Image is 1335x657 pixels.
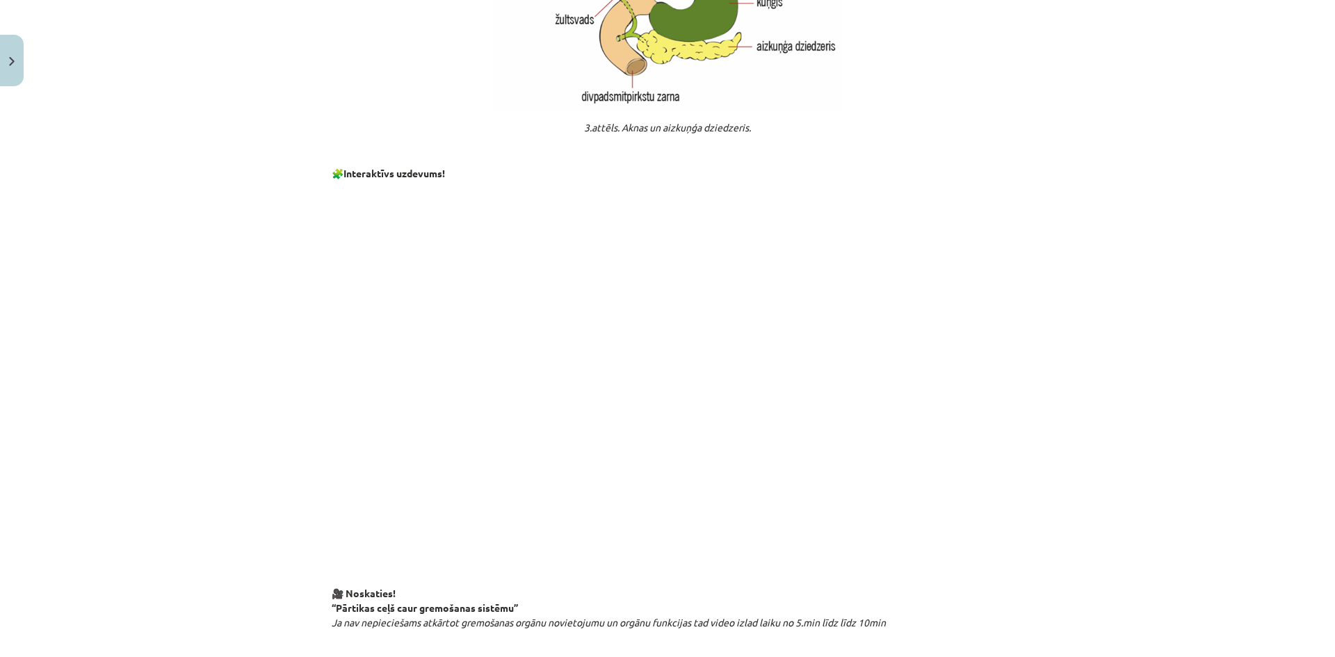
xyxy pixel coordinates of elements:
[332,616,886,628] em: Ja nav nepieciešams atkārtot gremošanas orgānu novietojumu un orgānu funkcijas tad video izlad la...
[584,121,751,133] em: 3.attēls. Aknas un aizkuņģa dziedzeris.
[332,601,518,614] b: “Pārtikas ceļš caur gremošanas sistēmu”
[343,167,445,179] strong: Interaktīvs uzdevums!
[332,587,396,599] strong: 🎥 Noskaties!
[332,166,1003,181] p: 🧩
[9,57,15,66] img: icon-close-lesson-0947bae3869378f0d4975bcd49f059093ad1ed9edebbc8119c70593378902aed.svg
